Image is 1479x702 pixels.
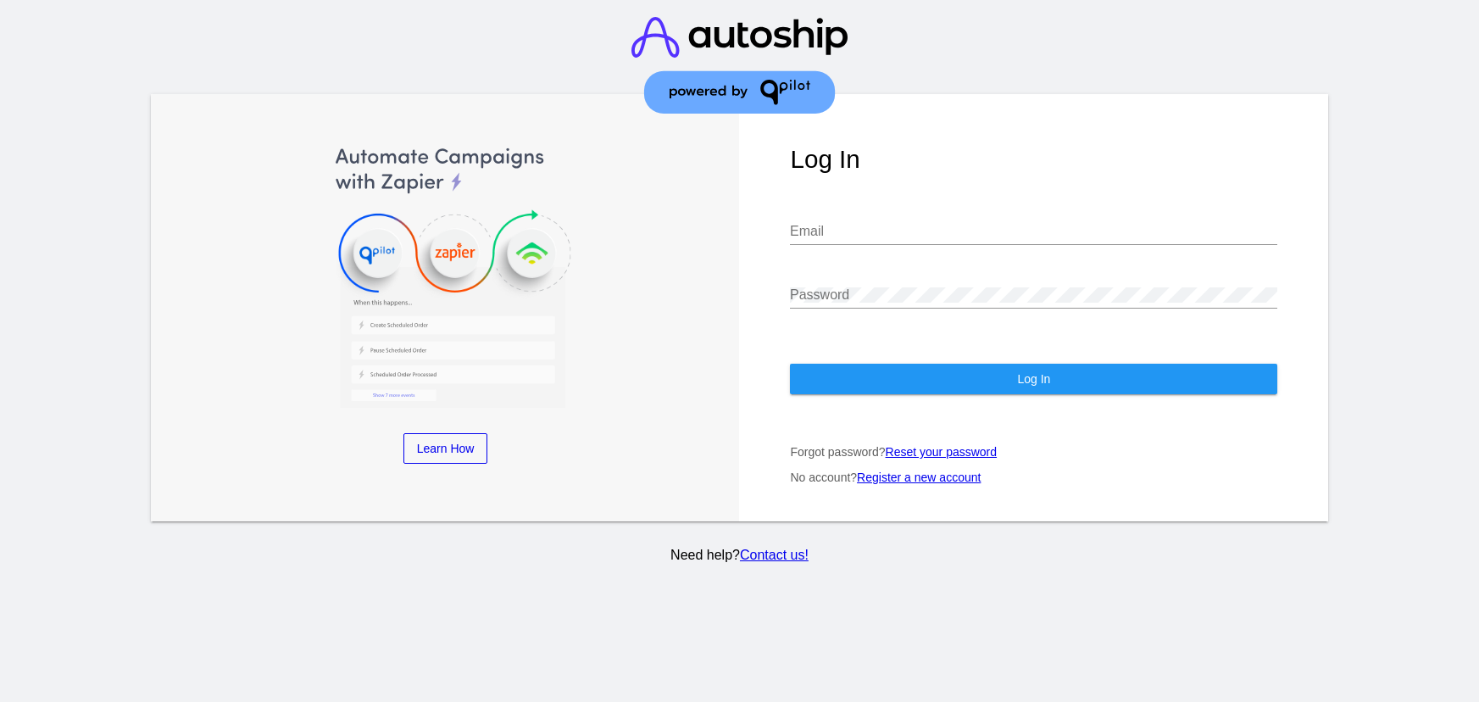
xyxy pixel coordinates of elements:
span: Learn How [417,442,475,455]
img: Automate Campaigns with Zapier, QPilot and Klaviyo [202,145,689,409]
p: Need help? [147,548,1332,563]
a: Reset your password [886,445,998,459]
p: Forgot password? [790,445,1277,459]
input: Email [790,224,1277,239]
a: Contact us! [740,548,809,562]
button: Log In [790,364,1277,394]
a: Register a new account [857,471,981,484]
h1: Log In [790,145,1277,174]
p: No account? [790,471,1277,484]
a: Learn How [403,433,488,464]
span: Log In [1017,372,1050,386]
